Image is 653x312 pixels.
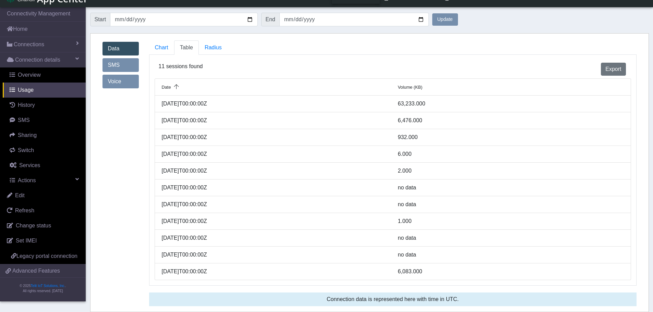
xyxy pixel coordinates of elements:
span: Usage [18,87,34,93]
span: Set IMEI [16,238,37,244]
span: 11 sessions found [159,62,203,71]
span: Change status [16,223,51,228]
div: [DATE]T00:00:00Z [157,150,393,158]
span: SMS [18,117,30,123]
div: [DATE]T00:00:00Z [157,133,393,141]
a: Sharing [3,128,86,143]
div: [DATE]T00:00:00Z [157,267,393,276]
a: SMS [3,113,86,128]
a: History [3,98,86,113]
span: Switch [18,147,34,153]
a: Usage [3,83,86,98]
span: Start [90,13,111,26]
div: 6,083.000 [393,267,629,276]
div: 1.000 [393,217,629,225]
div: 2.000 [393,167,629,175]
span: Chart [155,45,168,50]
div: [DATE]T00:00:00Z [157,167,393,175]
ul: Tabs [149,40,637,55]
div: Connection data is represented here with time in UTC. [149,292,637,306]
span: Overview [18,72,41,78]
a: Telit IoT Solutions, Inc. [31,284,65,288]
span: End [261,13,280,26]
a: Data [102,42,139,55]
span: Volume (KB) [398,85,423,90]
span: Legacy portal connection [16,253,77,259]
a: SMS [102,58,139,72]
div: [DATE]T00:00:00Z [157,100,393,108]
span: Actions [18,177,36,183]
a: Services [3,158,86,173]
div: [DATE]T00:00:00Z [157,200,393,209]
span: Date [162,85,171,90]
div: [DATE]T00:00:00Z [157,184,393,192]
div: [DATE]T00:00:00Z [157,251,393,259]
a: Actions [3,173,86,188]
a: Voice [102,75,139,88]
div: 63,233.000 [393,100,629,108]
a: Overview [3,67,86,83]
span: History [18,102,35,108]
div: no data [393,184,629,192]
span: Connection details [15,56,60,64]
span: Services [19,162,40,168]
span: Connections [14,40,44,49]
span: Advanced Features [12,267,60,275]
span: Table [180,45,193,50]
button: Update [432,13,458,26]
span: Radius [205,45,222,50]
a: Switch [3,143,86,158]
div: no data [393,200,629,209]
div: 6.000 [393,150,629,158]
div: 6,476.000 [393,116,629,125]
div: no data [393,251,629,259]
span: Sharing [18,132,37,138]
div: 932.000 [393,133,629,141]
button: Export [601,63,626,76]
span: Refresh [15,208,34,213]
div: no data [393,234,629,242]
div: [DATE]T00:00:00Z [157,234,393,242]
span: Edit [15,192,25,198]
div: [DATE]T00:00:00Z [157,116,393,125]
div: [DATE]T00:00:00Z [157,217,393,225]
